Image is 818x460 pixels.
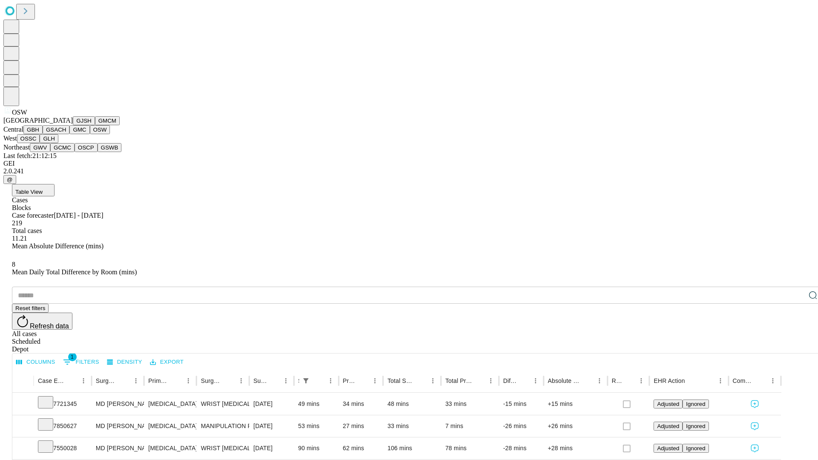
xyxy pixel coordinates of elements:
[17,134,40,143] button: OSSC
[415,375,427,387] button: Sort
[12,313,72,330] button: Refresh data
[96,393,140,415] div: MD [PERSON_NAME]
[654,377,685,384] div: EHR Action
[3,175,16,184] button: @
[548,415,603,437] div: +26 mins
[686,423,705,429] span: Ignored
[3,144,30,151] span: Northeast
[50,143,75,152] button: GCMC
[755,375,767,387] button: Sort
[686,445,705,451] span: Ignored
[15,305,45,311] span: Reset filters
[343,437,379,459] div: 62 mins
[12,235,27,242] span: 11.21
[12,219,22,227] span: 219
[12,212,54,219] span: Case forecaster
[12,109,27,116] span: OSW
[12,304,49,313] button: Reset filters
[235,375,247,387] button: Menu
[3,126,23,133] span: Central
[7,176,13,183] span: @
[683,422,709,431] button: Ignored
[686,401,705,407] span: Ignored
[148,437,192,459] div: [MEDICAL_DATA]
[201,415,245,437] div: MANIPULATION FINGER JOINT UNDER ANESTHESIA
[68,353,77,361] span: 1
[201,393,245,415] div: WRIST [MEDICAL_DATA] SURGERY RELEASE TRANSVERSE [MEDICAL_DATA] LIGAMENT
[657,423,679,429] span: Adjusted
[503,415,539,437] div: -26 mins
[343,377,357,384] div: Predicted In Room Duration
[548,437,603,459] div: +28 mins
[30,143,50,152] button: GWV
[503,437,539,459] div: -28 mins
[767,375,779,387] button: Menu
[61,355,101,369] button: Show filters
[95,116,120,125] button: GMCM
[54,212,103,219] span: [DATE] - [DATE]
[12,242,104,250] span: Mean Absolute Difference (mins)
[130,375,142,387] button: Menu
[300,375,312,387] button: Show filters
[201,377,222,384] div: Surgery Name
[253,393,290,415] div: [DATE]
[530,375,541,387] button: Menu
[148,356,186,369] button: Export
[593,375,605,387] button: Menu
[23,125,43,134] button: GBH
[170,375,182,387] button: Sort
[686,375,698,387] button: Sort
[3,135,17,142] span: West
[280,375,292,387] button: Menu
[298,377,299,384] div: Scheduled In Room Duration
[612,377,623,384] div: Resolved in EHR
[105,356,144,369] button: Density
[343,415,379,437] div: 27 mins
[3,117,73,124] span: [GEOGRAPHIC_DATA]
[75,143,98,152] button: OSCP
[78,375,89,387] button: Menu
[485,375,497,387] button: Menu
[43,125,69,134] button: GSACH
[90,125,110,134] button: OSW
[325,375,337,387] button: Menu
[38,415,87,437] div: 7850627
[445,377,472,384] div: Total Predicted Duration
[733,377,754,384] div: Comments
[654,444,683,453] button: Adjusted
[14,356,58,369] button: Select columns
[387,393,437,415] div: 48 mins
[12,227,42,234] span: Total cases
[445,393,495,415] div: 33 mins
[387,437,437,459] div: 106 mins
[148,393,192,415] div: [MEDICAL_DATA]
[518,375,530,387] button: Sort
[387,415,437,437] div: 33 mins
[300,375,312,387] div: 1 active filter
[445,437,495,459] div: 78 mins
[148,377,170,384] div: Primary Service
[357,375,369,387] button: Sort
[3,160,815,167] div: GEI
[12,184,55,196] button: Table View
[182,375,194,387] button: Menu
[654,400,683,408] button: Adjusted
[223,375,235,387] button: Sort
[503,393,539,415] div: -15 mins
[201,437,245,459] div: WRIST [MEDICAL_DATA] SURGERY RELEASE TRANSVERSE [MEDICAL_DATA] LIGAMENT
[96,437,140,459] div: MD [PERSON_NAME]
[298,437,334,459] div: 90 mins
[635,375,647,387] button: Menu
[66,375,78,387] button: Sort
[253,437,290,459] div: [DATE]
[118,375,130,387] button: Sort
[503,377,517,384] div: Difference
[387,377,414,384] div: Total Scheduled Duration
[253,415,290,437] div: [DATE]
[298,415,334,437] div: 53 mins
[253,377,267,384] div: Surgery Date
[313,375,325,387] button: Sort
[148,415,192,437] div: [MEDICAL_DATA]
[582,375,593,387] button: Sort
[3,152,57,159] span: Last fetch: 21:12:15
